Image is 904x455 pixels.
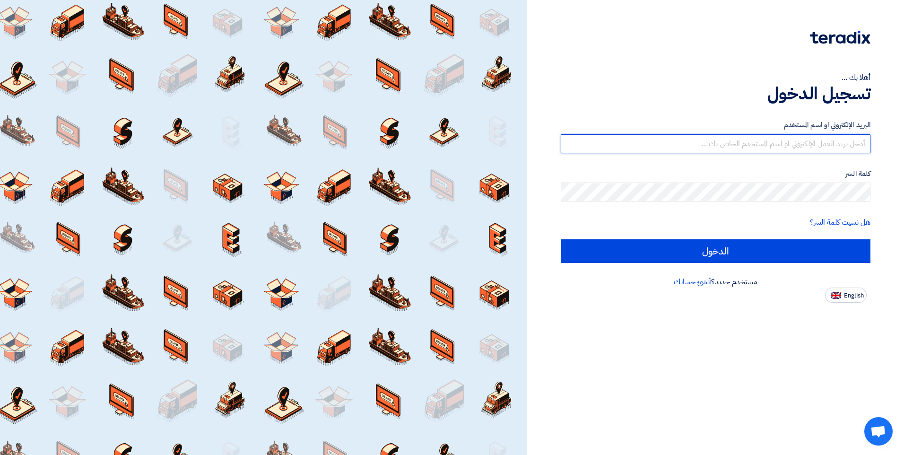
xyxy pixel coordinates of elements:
div: أهلا بك ... [561,72,870,83]
img: Teradix logo [810,31,870,44]
a: أنشئ حسابك [674,276,711,288]
input: أدخل بريد العمل الإلكتروني او اسم المستخدم الخاص بك ... [561,134,870,153]
input: الدخول [561,239,870,263]
span: English [844,292,864,299]
label: البريد الإلكتروني او اسم المستخدم [561,120,870,131]
button: English [825,288,867,303]
div: مستخدم جديد؟ [561,276,870,288]
div: Open chat [864,417,893,446]
h1: تسجيل الدخول [561,83,870,104]
img: en-US.png [831,292,841,299]
a: هل نسيت كلمة السر؟ [810,217,870,228]
label: كلمة السر [561,168,870,179]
